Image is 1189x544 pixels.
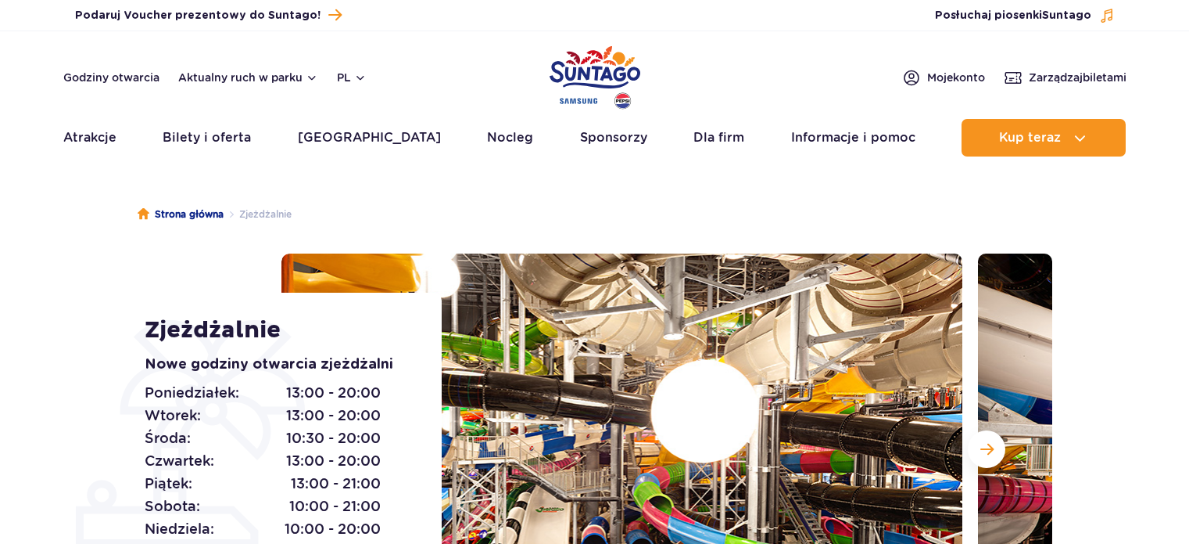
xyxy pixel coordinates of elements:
span: Wtorek: [145,405,201,427]
button: Kup teraz [962,119,1126,157]
a: Sponsorzy [580,119,647,157]
span: Podaruj Voucher prezentowy do Suntago! [75,8,321,23]
button: Posłuchaj piosenkiSuntago [935,8,1115,23]
a: Informacje i pomoc [791,119,915,157]
button: Następny slajd [968,431,1005,468]
a: Nocleg [487,119,533,157]
a: Dla firm [693,119,744,157]
span: 13:00 - 20:00 [286,382,381,404]
span: Środa: [145,427,191,449]
a: Mojekonto [902,68,985,87]
a: Bilety i oferta [163,119,251,157]
button: pl [337,70,367,85]
a: Strona główna [138,207,224,222]
span: Czwartek: [145,450,214,472]
a: Park of Poland [550,39,640,111]
a: Zarządzajbiletami [1004,68,1126,87]
a: Godziny otwarcia [63,70,159,85]
span: Poniedziałek: [145,382,239,404]
span: Posłuchaj piosenki [935,8,1091,23]
a: [GEOGRAPHIC_DATA] [298,119,441,157]
span: 10:00 - 21:00 [289,495,381,517]
h1: Zjeżdżalnie [145,316,406,344]
a: Atrakcje [63,119,116,157]
span: Moje konto [927,70,985,85]
span: Piątek: [145,473,192,495]
span: Kup teraz [999,131,1061,145]
span: Zarządzaj biletami [1029,70,1126,85]
span: 13:00 - 21:00 [291,473,381,495]
span: 13:00 - 20:00 [286,405,381,427]
span: Niedziela: [145,518,214,540]
span: 13:00 - 20:00 [286,450,381,472]
span: 10:30 - 20:00 [286,427,381,449]
p: Nowe godziny otwarcia zjeżdżalni [145,354,406,376]
li: Zjeżdżalnie [224,207,292,222]
span: 10:00 - 20:00 [285,518,381,540]
button: Aktualny ruch w parku [178,71,318,84]
a: Podaruj Voucher prezentowy do Suntago! [75,5,342,26]
span: Suntago [1042,10,1091,21]
span: Sobota: [145,495,200,517]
